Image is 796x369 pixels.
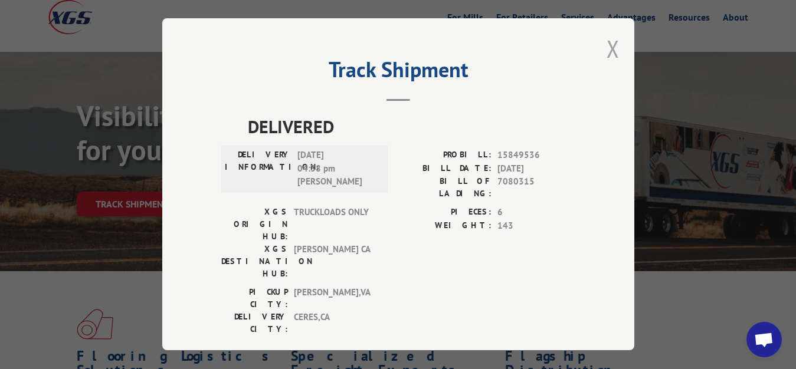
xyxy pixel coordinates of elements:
[294,243,374,280] span: [PERSON_NAME] CA
[248,113,575,140] span: DELIVERED
[398,206,492,219] label: PIECES:
[398,149,492,162] label: PROBILL:
[497,206,575,219] span: 6
[398,175,492,200] label: BILL OF LADING:
[497,149,575,162] span: 15849536
[398,219,492,233] label: WEIGHT:
[497,219,575,233] span: 143
[225,149,291,189] label: DELIVERY INFORMATION:
[294,311,374,335] span: CERES , CA
[221,243,288,280] label: XGS DESTINATION HUB:
[497,162,575,176] span: [DATE]
[746,322,782,357] div: Open chat
[221,206,288,243] label: XGS ORIGIN HUB:
[221,311,288,335] label: DELIVERY CITY:
[297,149,377,189] span: [DATE] 04:38 pm [PERSON_NAME]
[221,286,288,311] label: PICKUP CITY:
[294,206,374,243] span: TRUCKLOADS ONLY
[497,175,575,200] span: 7080315
[607,33,620,64] button: Close modal
[294,286,374,311] span: [PERSON_NAME] , VA
[221,61,575,84] h2: Track Shipment
[398,162,492,176] label: BILL DATE:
